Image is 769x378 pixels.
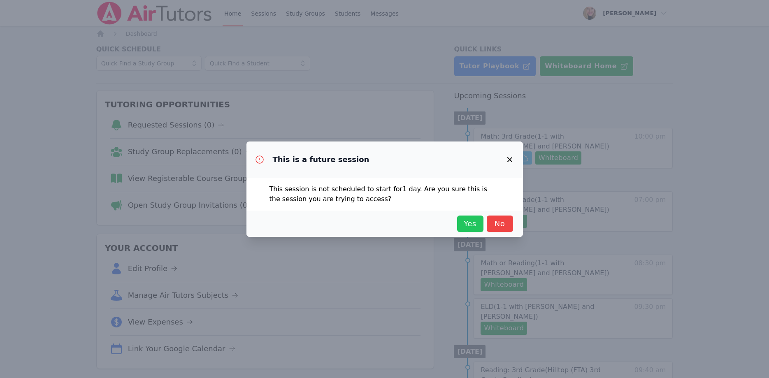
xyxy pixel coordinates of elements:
[269,184,500,204] p: This session is not scheduled to start for 1 day . Are you sure this is the session you are tryin...
[273,155,369,165] h3: This is a future session
[461,218,479,230] span: Yes
[487,216,513,232] button: No
[491,218,509,230] span: No
[457,216,483,232] button: Yes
